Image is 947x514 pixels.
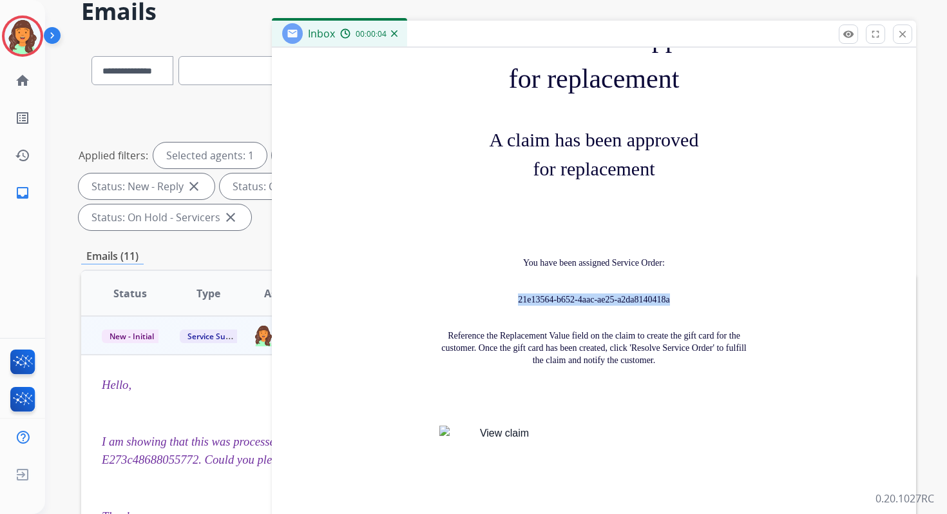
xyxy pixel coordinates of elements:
[523,258,665,268] span: You have been assigned Service Order:
[113,286,147,301] span: Status
[220,173,387,199] div: Status: On-hold – Internal
[15,148,30,163] mat-icon: history
[518,295,670,304] span: 21e13564-b652-4aac-ae25-a2da8140418a
[81,248,144,264] p: Emails (11)
[253,324,274,346] img: agent-avatar
[356,29,387,39] span: 00:00:04
[15,110,30,126] mat-icon: list_alt
[5,18,41,54] img: avatar
[448,23,741,94] span: A claim has been approved for replacement
[897,28,908,40] mat-icon: close
[102,435,734,466] span: I am showing that this was processed on [DATE] with the request of payment in the amount of $557....
[875,491,934,506] p: 0.20.1027RC
[439,426,559,455] img: View claim
[223,210,238,225] mat-icon: close
[196,286,220,301] span: Type
[308,26,335,41] span: Inbox
[186,179,202,194] mat-icon: close
[441,331,746,365] span: Reference the Replacement Value field on the claim to create the gift card for the customer. Once...
[870,28,881,40] mat-icon: fullscreen
[264,286,309,301] span: Assignee
[102,330,162,343] span: New - Initial
[490,129,699,179] span: A claim has been approved for replacement
[843,28,854,40] mat-icon: remove_red_eye
[153,143,267,168] div: Selected agents: 1
[79,148,148,163] p: Applied filters:
[79,173,215,199] div: Status: New - Reply
[180,330,253,343] span: Service Support
[79,204,251,230] div: Status: On Hold - Servicers
[15,185,30,201] mat-icon: inbox
[15,73,30,88] mat-icon: home
[102,378,131,391] span: Hello,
